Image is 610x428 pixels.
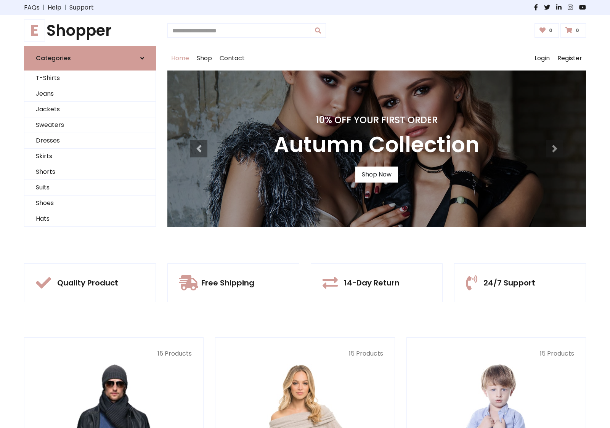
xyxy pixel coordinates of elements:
h5: Free Shipping [201,278,254,287]
h1: Shopper [24,21,156,40]
a: Jackets [24,102,156,117]
a: Categories [24,46,156,71]
a: T-Shirts [24,71,156,86]
a: 0 [560,23,586,38]
a: Register [554,46,586,71]
a: EShopper [24,21,156,40]
p: 15 Products [36,349,192,358]
h5: Quality Product [57,278,118,287]
span: | [61,3,69,12]
a: Shorts [24,164,156,180]
a: Home [167,46,193,71]
a: Skirts [24,149,156,164]
p: 15 Products [418,349,574,358]
a: Shop [193,46,216,71]
h5: 14-Day Return [344,278,400,287]
a: Support [69,3,94,12]
a: FAQs [24,3,40,12]
span: E [24,19,45,42]
a: Hats [24,211,156,227]
h6: Categories [36,55,71,62]
a: Jeans [24,86,156,102]
a: Dresses [24,133,156,149]
span: 0 [574,27,581,34]
a: Shop Now [355,167,398,183]
a: Login [531,46,554,71]
p: 15 Products [227,349,383,358]
h5: 24/7 Support [483,278,535,287]
a: Help [48,3,61,12]
a: 0 [535,23,559,38]
span: 0 [547,27,554,34]
a: Shoes [24,196,156,211]
h4: 10% Off Your First Order [274,115,480,126]
a: Contact [216,46,249,71]
h3: Autumn Collection [274,132,480,157]
a: Suits [24,180,156,196]
span: | [40,3,48,12]
a: Sweaters [24,117,156,133]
